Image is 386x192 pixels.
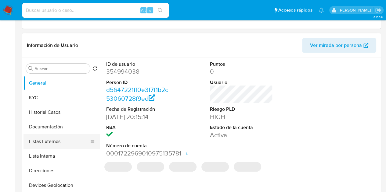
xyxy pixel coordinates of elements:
[92,66,97,73] button: Volver al orden por defecto
[375,7,381,13] a: Salir
[310,38,362,53] span: Ver mirada por persona
[338,7,373,13] p: loui.hernandezrodriguez@mercadolibre.com.mx
[106,113,169,121] dd: [DATE] 20:15:14
[34,66,88,72] input: Buscar
[23,163,100,178] button: Direcciones
[22,6,169,14] input: Buscar usuario o caso...
[23,76,100,90] button: General
[210,113,273,121] dd: HIGH
[278,7,312,13] span: Accesos rápidos
[23,149,100,163] button: Lista Interna
[319,8,324,13] a: Notificaciones
[210,106,273,113] dt: Riesgo PLD
[106,79,169,86] dt: Person ID
[154,6,166,15] button: search-icon
[106,124,169,131] dt: RBA
[106,142,169,149] dt: Número de cuenta
[106,85,168,103] a: d5647221ff0e3f7f1b2c53060728f9ed
[234,162,261,172] span: ‌
[373,14,383,19] span: 3.163.0
[210,79,273,86] dt: Usuario
[137,162,164,172] span: ‌
[210,124,273,131] dt: Estado de la cuenta
[23,120,100,134] button: Documentación
[302,38,376,53] button: Ver mirada por persona
[106,106,169,113] dt: Fecha de Registración
[201,162,229,172] span: ‌
[210,131,273,139] dd: Activa
[23,134,95,149] button: Listas Externas
[106,149,169,158] dd: 0001722969010975135781
[141,7,146,13] span: Alt
[149,7,151,13] span: s
[106,61,169,68] dt: ID de usuario
[104,162,132,172] span: ‌
[169,162,197,172] span: ‌
[106,67,169,76] dd: 354994038
[28,66,33,71] button: Buscar
[210,67,273,76] dd: 0
[210,61,273,68] dt: Puntos
[27,42,78,48] h1: Información de Usuario
[23,105,100,120] button: Historial Casos
[23,90,100,105] button: KYC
